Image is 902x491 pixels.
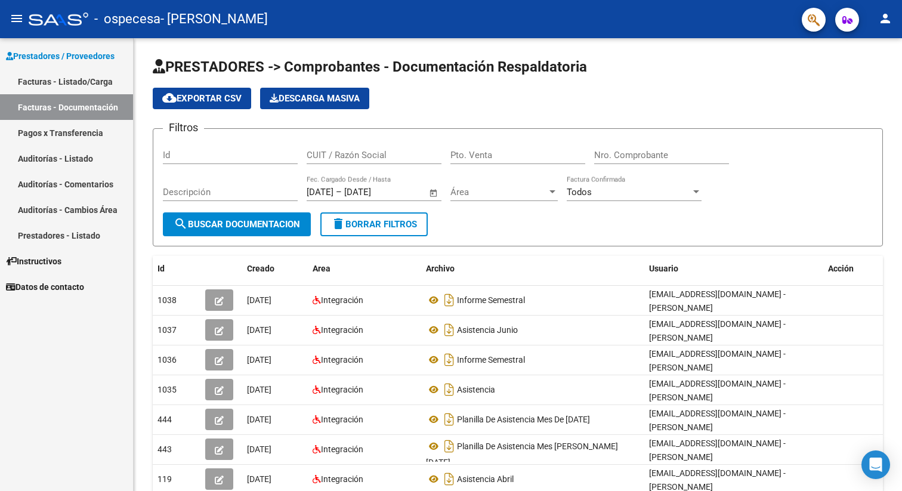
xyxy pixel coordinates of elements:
span: Todos [567,187,592,197]
i: Descargar documento [441,437,457,456]
span: [EMAIL_ADDRESS][DOMAIN_NAME] - [PERSON_NAME] [649,409,786,432]
button: Open calendar [427,186,441,200]
span: [EMAIL_ADDRESS][DOMAIN_NAME] - [PERSON_NAME] [649,379,786,402]
span: 1036 [157,355,177,365]
span: Usuario [649,264,678,273]
i: Descargar documento [441,350,457,369]
span: 444 [157,415,172,424]
span: [DATE] [247,295,271,305]
span: - [PERSON_NAME] [160,6,268,32]
mat-icon: menu [10,11,24,26]
datatable-header-cell: Area [308,256,421,282]
i: Descargar documento [441,410,457,429]
span: Informe Semestral [457,295,525,305]
span: Integración [321,474,363,484]
span: Buscar Documentacion [174,219,300,230]
span: Informe Semestral [457,355,525,365]
span: Area [313,264,330,273]
span: Asistencia [457,385,495,394]
i: Descargar documento [441,470,457,489]
span: [EMAIL_ADDRESS][DOMAIN_NAME] - [PERSON_NAME] [649,349,786,372]
span: 443 [157,444,172,454]
datatable-header-cell: Archivo [421,256,644,282]
span: [EMAIL_ADDRESS][DOMAIN_NAME] - [PERSON_NAME] [649,438,786,462]
datatable-header-cell: Creado [242,256,308,282]
span: Archivo [426,264,455,273]
span: Integración [321,325,363,335]
span: [EMAIL_ADDRESS][DOMAIN_NAME] - [PERSON_NAME] [649,319,786,342]
input: Start date [307,187,333,197]
span: 1038 [157,295,177,305]
span: Asistencia Junio [457,325,518,335]
span: - ospecesa [94,6,160,32]
span: Integración [321,444,363,454]
span: Integración [321,295,363,305]
mat-icon: search [174,217,188,231]
span: – [336,187,342,197]
span: [DATE] [247,444,271,454]
span: [DATE] [247,355,271,365]
h3: Filtros [163,119,204,136]
mat-icon: person [878,11,892,26]
span: Integración [321,355,363,365]
span: Instructivos [6,255,61,268]
span: [DATE] [247,325,271,335]
datatable-header-cell: Id [153,256,200,282]
span: Planilla De Asistencia Mes De [DATE] [457,415,590,424]
i: Descargar documento [441,320,457,339]
span: Descarga Masiva [270,93,360,104]
i: Descargar documento [441,291,457,310]
button: Exportar CSV [153,88,251,109]
span: Creado [247,264,274,273]
button: Descarga Masiva [260,88,369,109]
span: [DATE] [247,385,271,394]
datatable-header-cell: Usuario [644,256,823,282]
span: Integración [321,385,363,394]
span: Área [450,187,547,197]
span: Id [157,264,165,273]
span: PRESTADORES -> Comprobantes - Documentación Respaldatoria [153,58,587,75]
span: Planilla De Asistencia Mes [PERSON_NAME][DATE] [426,441,618,467]
input: End date [344,187,402,197]
span: Borrar Filtros [331,219,417,230]
span: Asistencia Abril [457,474,514,484]
mat-icon: cloud_download [162,91,177,105]
span: [DATE] [247,415,271,424]
app-download-masive: Descarga masiva de comprobantes (adjuntos) [260,88,369,109]
span: Prestadores / Proveedores [6,50,115,63]
button: Buscar Documentacion [163,212,311,236]
span: 119 [157,474,172,484]
i: Descargar documento [441,380,457,399]
span: Acción [828,264,854,273]
mat-icon: delete [331,217,345,231]
datatable-header-cell: Acción [823,256,883,282]
span: Integración [321,415,363,424]
span: Exportar CSV [162,93,242,104]
span: Datos de contacto [6,280,84,294]
div: Open Intercom Messenger [861,450,890,479]
span: 1037 [157,325,177,335]
span: [EMAIL_ADDRESS][DOMAIN_NAME] - [PERSON_NAME] [649,289,786,313]
button: Borrar Filtros [320,212,428,236]
span: 1035 [157,385,177,394]
span: [DATE] [247,474,271,484]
